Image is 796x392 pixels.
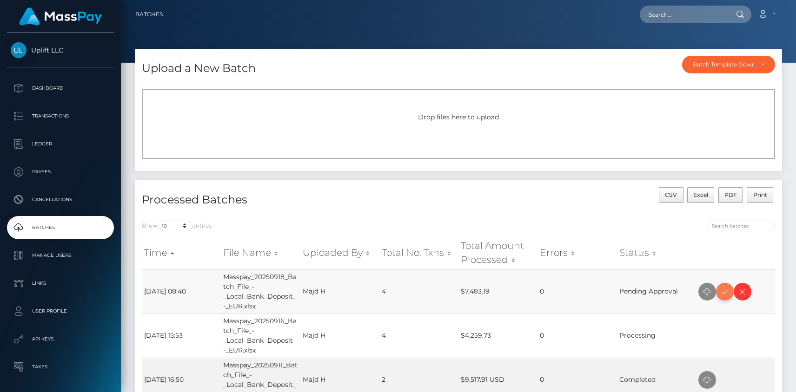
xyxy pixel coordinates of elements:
[7,105,114,128] a: Transactions
[135,5,163,24] a: Batches
[7,244,114,267] a: Manage Users
[659,187,683,203] button: CSV
[11,109,110,123] p: Transactions
[19,7,102,26] img: MassPay Logo
[682,56,775,73] button: Batch Template Download
[11,276,110,290] p: Links
[7,160,114,183] a: Payees
[7,355,114,379] a: Taxes
[11,137,110,151] p: Ledger
[142,269,221,314] td: [DATE] 08:40
[7,300,114,323] a: User Profile
[7,216,114,239] a: Batches
[11,360,110,374] p: Taxes
[718,187,743,203] button: PDF
[300,314,379,358] td: Majd H
[747,187,773,203] button: Print
[640,6,727,23] input: Search...
[724,191,737,198] span: PDF
[617,314,696,358] td: Processing
[537,269,617,314] td: 0
[418,113,499,121] span: Drop files here to upload
[458,314,537,358] td: $4,259.73
[537,314,617,358] td: 0
[665,191,677,198] span: CSV
[693,191,708,198] span: Excel
[753,191,767,198] span: Print
[158,221,192,231] select: Showentries
[617,236,696,269] th: Status: activate to sort column ascending
[221,236,300,269] th: File Name: activate to sort column ascending
[142,221,212,231] label: Show entries
[617,269,696,314] td: Pending Approval
[11,304,110,318] p: User Profile
[379,236,458,269] th: Total No. Txns: activate to sort column ascending
[7,77,114,100] a: Dashboard
[11,165,110,179] p: Payees
[458,236,537,269] th: Total Amount Processed: activate to sort column ascending
[11,193,110,207] p: Cancellations
[142,236,221,269] th: Time: activate to sort column ascending
[11,221,110,235] p: Batches
[7,46,114,54] span: Uplift LLC
[7,272,114,295] a: Links
[379,269,458,314] td: 4
[221,314,300,358] td: Masspay_20250916_Batch_File_-_Local_Bank_Deposit_-_EUR.xlsx
[11,42,27,58] img: Uplift LLC
[11,332,110,346] p: API Keys
[300,236,379,269] th: Uploaded By: activate to sort column ascending
[300,269,379,314] td: Majd H
[687,187,715,203] button: Excel
[458,269,537,314] td: $7,483.19
[221,269,300,314] td: Masspay_20250918_Batch_File_-_Local_Bank_Deposit_-_EUR.xlsx
[708,221,775,231] input: Search batches
[11,81,110,95] p: Dashboard
[142,60,256,77] h4: Upload a New Batch
[379,314,458,358] td: 4
[7,188,114,211] a: Cancellations
[142,314,221,358] td: [DATE] 15:53
[7,132,114,156] a: Ledger
[7,327,114,351] a: API Keys
[693,61,754,68] div: Batch Template Download
[142,192,451,208] h4: Processed Batches
[537,236,617,269] th: Errors: activate to sort column ascending
[11,248,110,262] p: Manage Users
